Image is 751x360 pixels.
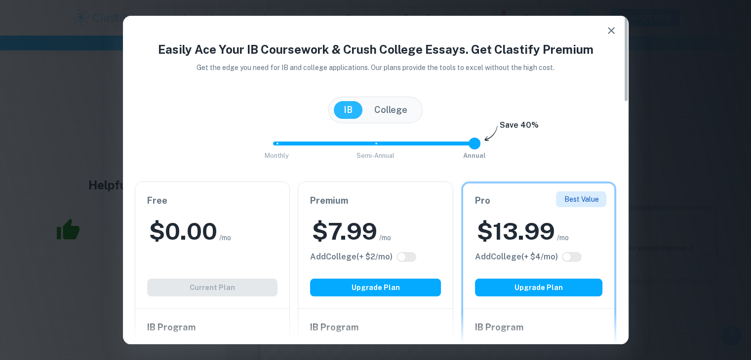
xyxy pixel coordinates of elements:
[334,101,362,119] button: IB
[310,251,393,263] h6: Click to see all the additional College features.
[477,216,555,247] h2: $ 13.99
[219,232,231,243] span: /mo
[149,216,217,247] h2: $ 0.00
[484,125,498,142] img: subscription-arrow.svg
[135,40,617,58] h4: Easily Ace Your IB Coursework & Crush College Essays. Get Clastify Premium
[183,62,568,73] p: Get the edge you need for IB and college applications. Our plans provide the tools to excel witho...
[312,216,377,247] h2: $ 7.99
[310,279,441,296] button: Upgrade Plan
[475,194,603,208] h6: Pro
[379,232,391,243] span: /mo
[147,194,278,208] h6: Free
[265,152,289,159] span: Monthly
[310,194,441,208] h6: Premium
[475,279,603,296] button: Upgrade Plan
[500,119,539,136] h6: Save 40%
[463,152,486,159] span: Annual
[557,232,569,243] span: /mo
[356,152,395,159] span: Semi-Annual
[364,101,417,119] button: College
[475,251,558,263] h6: Click to see all the additional College features.
[564,194,598,205] p: Best Value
